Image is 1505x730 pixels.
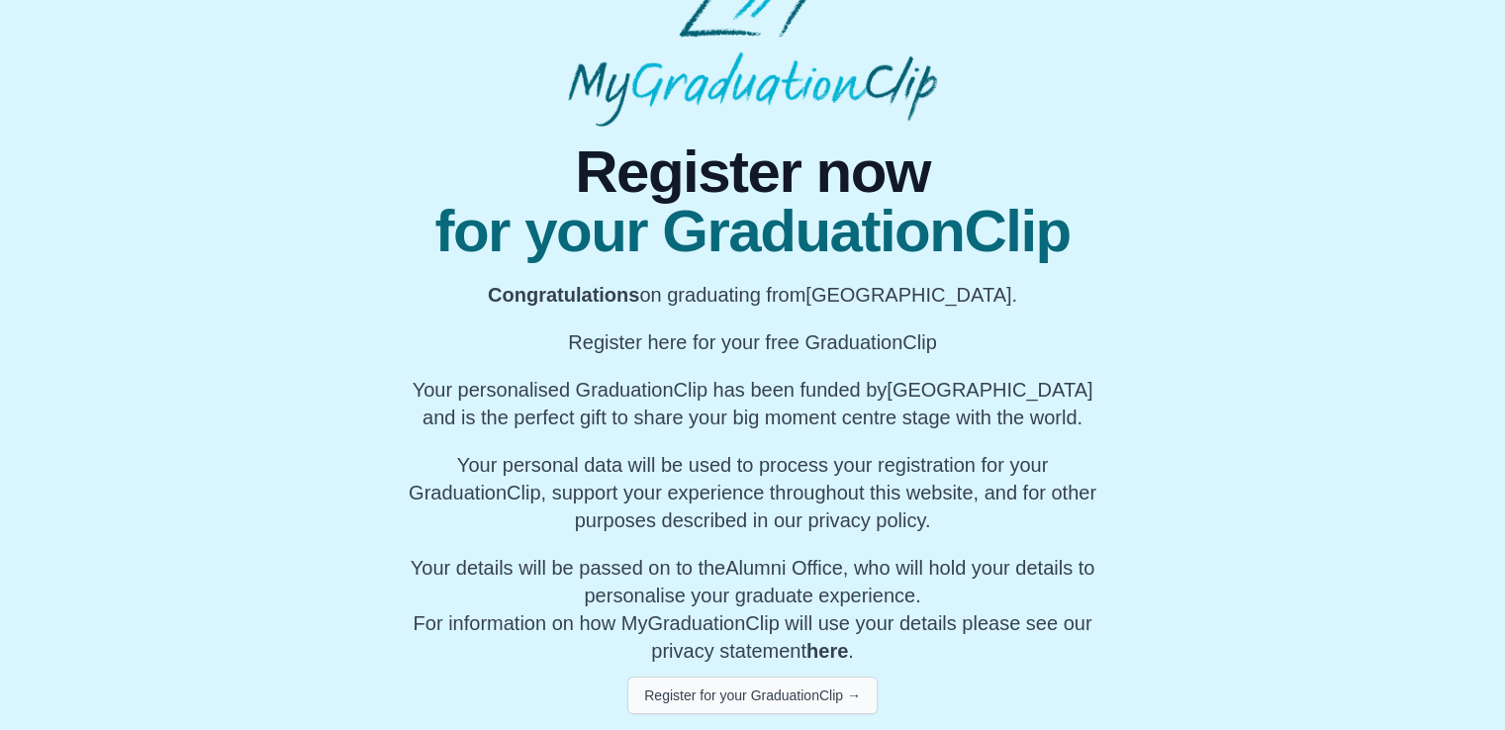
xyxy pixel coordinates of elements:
p: on graduating from [GEOGRAPHIC_DATA]. [400,281,1105,309]
a: here [806,640,848,662]
span: for your GraduationClip [400,202,1105,261]
span: Your details will be passed on to the , who will hold your details to personalise your graduate e... [411,557,1095,606]
p: Your personalised GraduationClip has been funded by [GEOGRAPHIC_DATA] and is the perfect gift to ... [400,376,1105,431]
p: Your personal data will be used to process your registration for your GraduationClip, support you... [400,451,1105,534]
b: Congratulations [488,284,639,306]
button: Register for your GraduationClip → [627,677,878,714]
span: For information on how MyGraduationClip will use your details please see our privacy statement . [411,557,1095,662]
p: Register here for your free GraduationClip [400,328,1105,356]
span: Register now [400,142,1105,202]
span: Alumni Office [725,557,843,579]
